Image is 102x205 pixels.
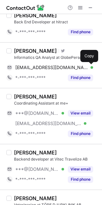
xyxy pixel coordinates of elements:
span: ***@[DOMAIN_NAME] [15,110,59,116]
img: ContactOut v5.3.10 [6,4,45,12]
div: Backend developer at Vitec Travelize AB [14,156,98,162]
button: Reveal Button [68,75,93,81]
div: [PERSON_NAME] [14,93,57,100]
div: [PERSON_NAME] [14,195,57,201]
button: Reveal Button [68,166,93,172]
div: [PERSON_NAME] [14,12,57,19]
div: [PERSON_NAME] [14,149,57,156]
span: ***@[DOMAIN_NAME] [15,166,59,172]
div: Informatics QA Analyst at GlobePerson / GlobePatient [14,55,98,60]
button: Reveal Button [68,110,93,116]
button: Reveal Button [68,29,93,35]
button: Reveal Button [68,130,93,137]
span: [EMAIL_ADDRESS][DOMAIN_NAME] [15,121,82,126]
div: [PERSON_NAME] [14,48,57,54]
button: Reveal Button [68,176,93,183]
div: Coordinating Assistant at me+ [14,100,98,106]
div: Back End Developer at hitract [14,19,98,25]
span: [EMAIL_ADDRESS][DOMAIN_NAME] [15,65,88,70]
